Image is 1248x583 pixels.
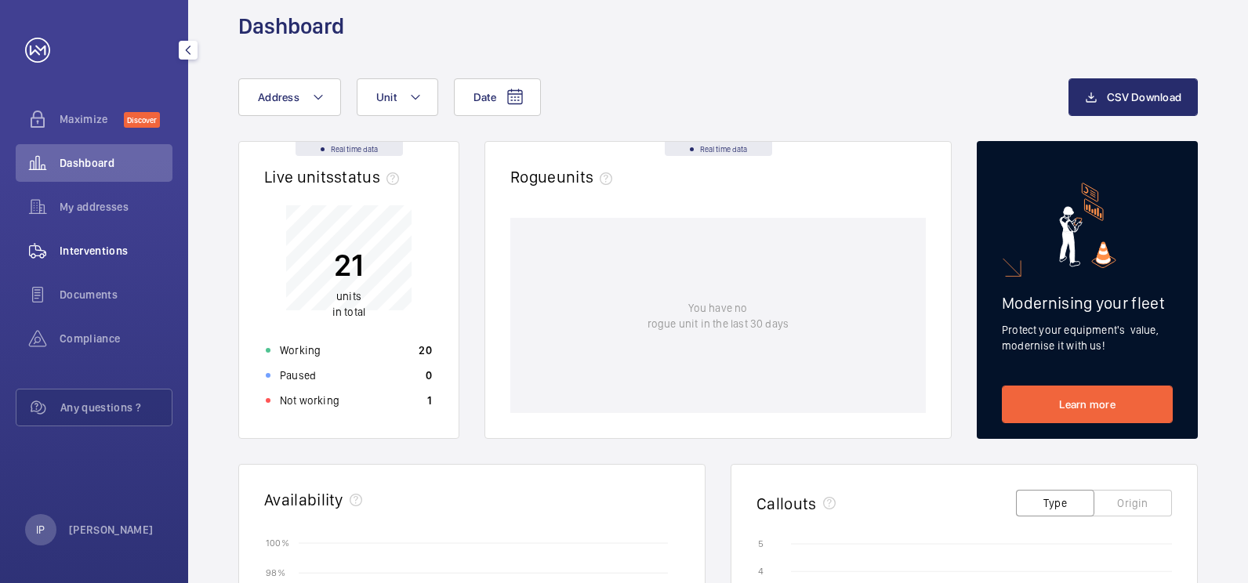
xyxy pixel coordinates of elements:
span: Date [473,91,496,103]
span: units [557,167,619,186]
h2: Rogue [510,167,619,186]
text: 100 % [266,537,289,548]
span: Compliance [60,331,172,346]
p: in total [332,288,365,320]
button: CSV Download [1068,78,1198,116]
span: status [334,167,405,186]
p: You have no rogue unit in the last 30 days [648,300,789,331]
text: 98 % [266,567,285,578]
h1: Dashboard [238,12,344,41]
h2: Callouts [756,494,817,513]
p: 0 [426,368,432,383]
text: 4 [758,566,764,577]
span: Interventions [60,243,172,259]
p: 20 [419,342,432,358]
div: Real time data [296,142,403,156]
button: Type [1016,490,1094,516]
span: units [336,290,361,302]
button: Address [238,78,341,116]
span: Unit [376,91,397,103]
p: Working [280,342,321,358]
p: 1 [427,393,432,408]
p: 21 [332,245,365,284]
span: CSV Download [1107,91,1181,103]
button: Unit [357,78,438,116]
span: My addresses [60,199,172,215]
a: Learn more [1002,386,1173,423]
span: Any questions ? [60,400,172,415]
p: [PERSON_NAME] [69,522,154,538]
span: Address [258,91,299,103]
div: Real time data [665,142,772,156]
span: Maximize [60,111,124,127]
button: Origin [1094,490,1172,516]
h2: Availability [264,490,343,509]
span: Documents [60,287,172,302]
h2: Live units [264,167,405,186]
button: Date [454,78,541,116]
span: Discover [124,112,160,128]
text: 5 [758,538,764,549]
p: Paused [280,368,316,383]
h2: Modernising your fleet [1002,293,1173,313]
img: marketing-card.svg [1059,183,1116,268]
p: Protect your equipment's value, modernise it with us! [1002,322,1173,353]
p: Not working [280,393,339,408]
span: Dashboard [60,155,172,171]
p: IP [36,522,45,538]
